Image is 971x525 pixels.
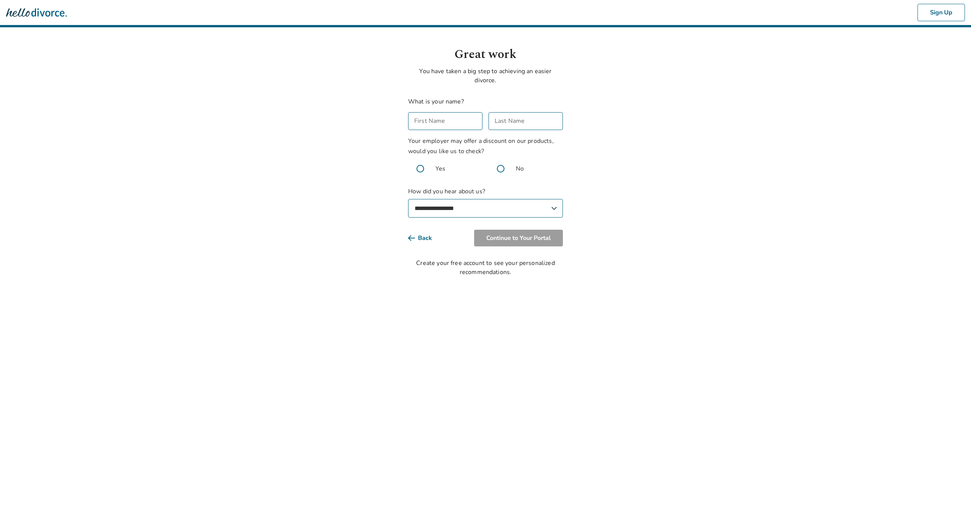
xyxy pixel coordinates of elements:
[408,259,563,277] div: Create your free account to see your personalized recommendations.
[6,5,67,20] img: Hello Divorce Logo
[435,164,445,173] span: Yes
[408,230,444,246] button: Back
[474,230,563,246] button: Continue to Your Portal
[408,199,563,218] select: How did you hear about us?
[408,67,563,85] p: You have taken a big step to achieving an easier divorce.
[408,45,563,64] h1: Great work
[918,4,965,21] button: Sign Up
[408,137,554,155] span: Your employer may offer a discount on our products, would you like us to check?
[408,97,464,106] label: What is your name?
[933,489,971,525] iframe: Chat Widget
[516,164,524,173] span: No
[408,187,563,218] label: How did you hear about us?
